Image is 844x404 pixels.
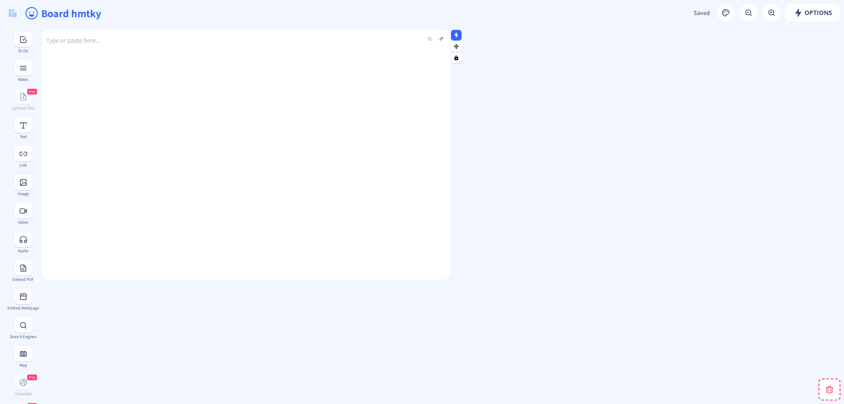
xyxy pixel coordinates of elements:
img: logo.svg [9,9,17,17]
div: Embed PDF [7,277,39,282]
p: Type or paste here... [42,36,450,45]
span: Pro [29,375,35,380]
ion-icon: happy outline [25,6,39,20]
button: Options [786,4,840,22]
div: Embed Webpage [7,306,39,310]
span: Options [794,9,832,16]
div: Map [7,363,39,368]
div: Notes [7,77,39,82]
div: Search Engines [7,334,39,339]
div: Audio [7,248,39,253]
span: Pro [29,89,35,95]
div: To-Do [7,48,39,53]
div: Text [7,134,39,139]
div: Image [7,191,39,196]
span: Saved [694,9,710,17]
div: Link [7,163,39,167]
div: Video [7,220,39,225]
